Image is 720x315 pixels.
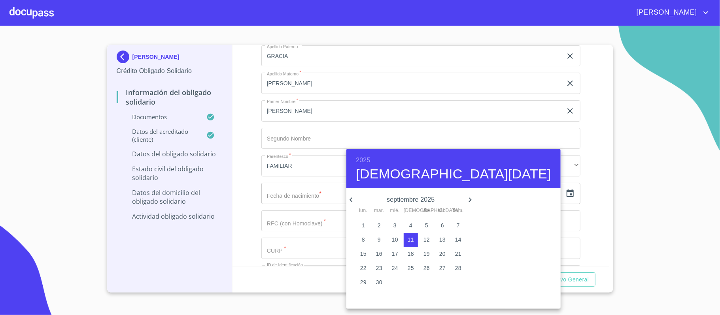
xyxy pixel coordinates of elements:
p: 2 [378,221,381,229]
p: 11 [408,236,414,244]
button: 10 [388,233,402,247]
button: 27 [435,261,450,276]
p: 12 [423,236,430,244]
span: mié. [388,207,402,215]
button: 21 [451,247,465,261]
button: 19 [420,247,434,261]
button: 18 [404,247,418,261]
p: 18 [408,250,414,258]
span: lun. [356,207,370,215]
p: 28 [455,264,461,272]
p: 7 [457,221,460,229]
p: 14 [455,236,461,244]
button: 11 [404,233,418,247]
button: [DEMOGRAPHIC_DATA][DATE] [356,166,551,182]
p: 15 [360,250,367,258]
span: mar. [372,207,386,215]
p: 20 [439,250,446,258]
p: 9 [378,236,381,244]
button: 12 [420,233,434,247]
p: 5 [425,221,428,229]
button: 23 [372,261,386,276]
span: [DEMOGRAPHIC_DATA]. [404,207,418,215]
p: 29 [360,278,367,286]
p: 26 [423,264,430,272]
button: 7 [451,219,465,233]
p: 24 [392,264,398,272]
button: 28 [451,261,465,276]
button: 22 [356,261,370,276]
p: 4 [409,221,412,229]
button: 9 [372,233,386,247]
p: 30 [376,278,382,286]
button: 14 [451,233,465,247]
button: 24 [388,261,402,276]
p: 27 [439,264,446,272]
p: 8 [362,236,365,244]
button: 6 [435,219,450,233]
p: 17 [392,250,398,258]
button: 4 [404,219,418,233]
p: 10 [392,236,398,244]
button: 25 [404,261,418,276]
p: 13 [439,236,446,244]
button: 8 [356,233,370,247]
button: 2 [372,219,386,233]
span: sáb. [435,207,450,215]
button: 3 [388,219,402,233]
p: 21 [455,250,461,258]
p: septiembre 2025 [356,195,465,204]
p: 25 [408,264,414,272]
p: 16 [376,250,382,258]
button: 29 [356,276,370,290]
span: dom. [451,207,465,215]
p: 1 [362,221,365,229]
p: 19 [423,250,430,258]
button: 17 [388,247,402,261]
button: 16 [372,247,386,261]
button: 1 [356,219,370,233]
p: 6 [441,221,444,229]
button: 26 [420,261,434,276]
button: 15 [356,247,370,261]
button: 13 [435,233,450,247]
p: 3 [393,221,397,229]
p: 22 [360,264,367,272]
button: 30 [372,276,386,290]
button: 2025 [356,155,370,166]
span: vie. [420,207,434,215]
p: 23 [376,264,382,272]
button: 20 [435,247,450,261]
button: 5 [420,219,434,233]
